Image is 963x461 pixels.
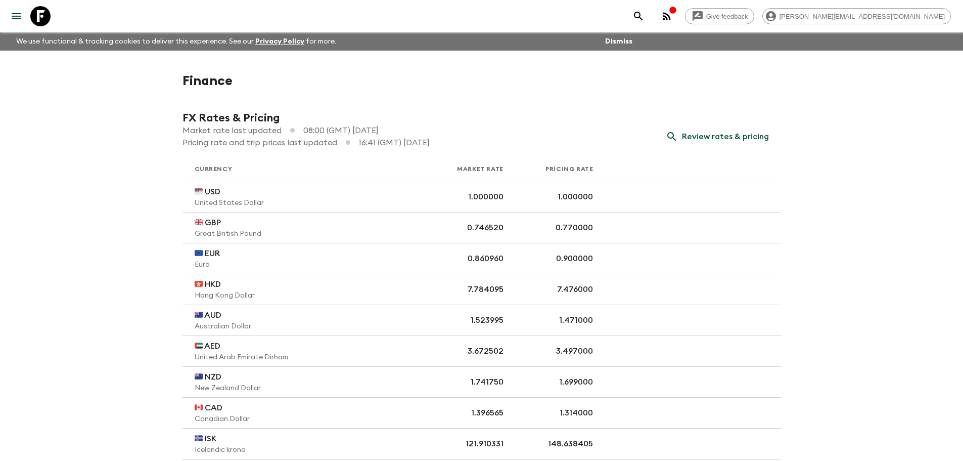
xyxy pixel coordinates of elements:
button: search adventures [628,6,649,26]
p: 1.699000 [524,376,593,388]
p: 7.784095 [434,283,503,296]
p: Market Rate [434,165,503,173]
p: 🇺🇸 USD [195,186,414,198]
button: Review rates & pricing [654,127,781,147]
p: 148.638405 [524,438,593,450]
p: Review rates & pricing [682,131,769,143]
p: We use functional & tracking cookies to deliver this experience. See our for more. [12,32,340,51]
p: Pricing rate and trip prices last updated 16:41 (GMT) [DATE] [182,137,430,149]
p: Market rate last updated 08:00 (GMT) [DATE] [182,124,430,137]
p: 121.910331 [434,438,503,450]
p: New Zealand Dollar [195,383,414,393]
p: 0.900000 [524,253,593,265]
p: United Arab Emirate Dirham [195,352,414,362]
button: menu [6,6,26,26]
p: Icelandic krona [195,445,414,455]
a: Privacy Policy [255,38,304,45]
p: 1.000000 [524,191,593,203]
p: 0.860960 [434,253,503,265]
h1: Finance [182,71,781,91]
p: 1.000000 [434,191,503,203]
p: 1.523995 [434,314,503,326]
p: 0.746520 [434,222,503,234]
p: 🇮🇸 ISK [195,433,414,445]
p: 🇭🇰 HKD [195,278,414,290]
p: 1.471000 [524,314,593,326]
h2: FX Rates & Pricing [182,111,781,124]
p: Great British Pound [195,229,414,239]
p: 1.314000 [524,407,593,419]
span: Give feedback [701,13,754,20]
p: 🇦🇪 AED [195,340,414,352]
p: 🇨🇦 CAD [195,402,414,414]
div: [PERSON_NAME][EMAIL_ADDRESS][DOMAIN_NAME] [762,8,951,24]
p: Canadian Dollar [195,414,414,424]
p: 🇬🇧 GBP [195,217,414,229]
p: Pricing Rate [524,165,593,173]
p: Currency [195,165,414,173]
button: Dismiss [603,34,635,49]
a: Give feedback [685,8,754,24]
p: Australian Dollar [195,321,414,331]
p: 1.396565 [434,407,503,419]
p: 🇪🇺 EUR [195,247,414,260]
span: [PERSON_NAME][EMAIL_ADDRESS][DOMAIN_NAME] [774,13,950,20]
p: 3.497000 [524,345,593,357]
p: 7.476000 [524,283,593,296]
p: 3.672502 [434,345,503,357]
p: 0.770000 [524,222,593,234]
p: 🇳🇿 NZD [195,371,414,383]
p: United States Dollar [195,198,414,208]
p: Hong Kong Dollar [195,290,414,301]
p: 🇦🇺 AUD [195,309,414,321]
p: Euro [195,260,414,270]
p: 1.741750 [434,376,503,388]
